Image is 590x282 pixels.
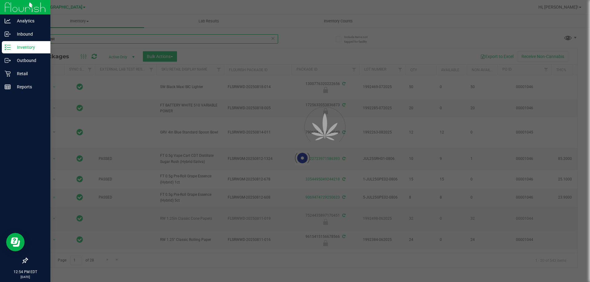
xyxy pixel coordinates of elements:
p: 12:54 PM EDT [3,269,48,275]
p: [DATE] [3,275,48,279]
p: Outbound [11,57,48,64]
iframe: Resource center [6,233,25,251]
inline-svg: Analytics [5,18,11,24]
inline-svg: Inbound [5,31,11,37]
p: Inventory [11,44,48,51]
inline-svg: Retail [5,71,11,77]
p: Analytics [11,17,48,25]
inline-svg: Reports [5,84,11,90]
inline-svg: Inventory [5,44,11,50]
p: Reports [11,83,48,91]
p: Retail [11,70,48,77]
inline-svg: Outbound [5,57,11,64]
p: Inbound [11,30,48,38]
